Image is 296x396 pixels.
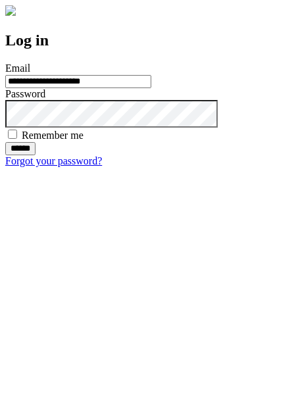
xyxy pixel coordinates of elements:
[5,5,16,16] img: logo-4e3dc11c47720685a147b03b5a06dd966a58ff35d612b21f08c02c0306f2b779.png
[22,130,84,141] label: Remember me
[5,88,45,99] label: Password
[5,155,102,166] a: Forgot your password?
[5,62,30,74] label: Email
[5,32,291,49] h2: Log in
